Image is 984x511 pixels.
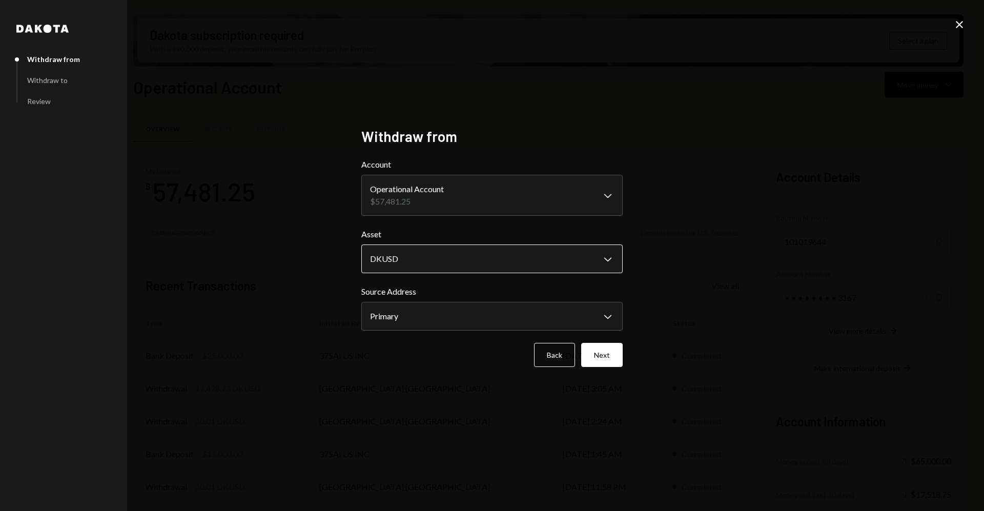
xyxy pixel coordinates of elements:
button: Next [581,343,623,367]
div: Withdraw from [27,55,80,64]
button: Account [361,175,623,216]
label: Account [361,158,623,171]
div: Review [27,97,51,106]
button: Asset [361,244,623,273]
button: Back [534,343,575,367]
label: Source Address [361,285,623,298]
h2: Withdraw from [361,127,623,147]
div: Withdraw to [27,76,68,85]
button: Source Address [361,302,623,331]
label: Asset [361,228,623,240]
